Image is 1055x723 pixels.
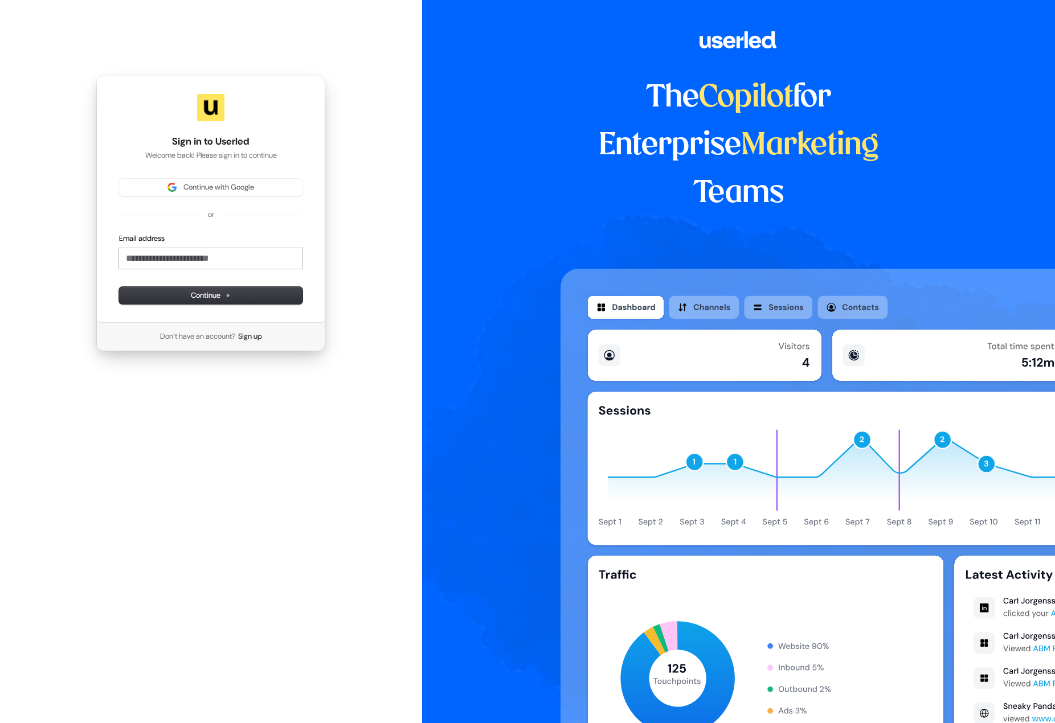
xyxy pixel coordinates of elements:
[119,233,165,244] label: Email address
[191,290,231,301] span: Continue
[699,83,793,113] span: Copilot
[119,287,302,304] button: Continue
[119,135,302,149] h1: Sign in to Userled
[160,331,236,342] span: Don’t have an account?
[741,131,879,161] span: Marketing
[238,331,262,342] a: Sign up
[183,182,254,192] span: Continue with Google
[208,209,214,220] p: or
[197,94,224,121] img: Userled
[119,150,302,161] p: Welcome back! Please sign in to continue
[561,74,917,217] h1: The for Enterprise Teams
[167,183,177,192] img: Sign in with Google
[119,179,302,196] button: Sign in with GoogleContinue with Google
